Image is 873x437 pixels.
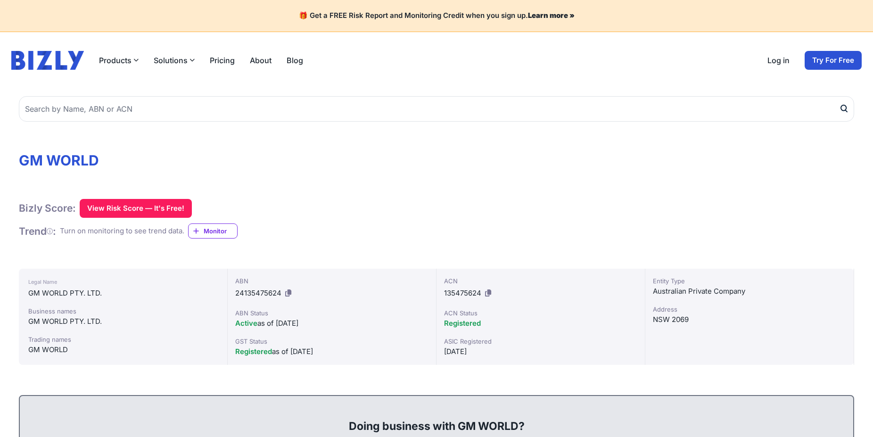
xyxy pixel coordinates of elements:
button: Products [99,55,139,66]
button: Solutions [154,55,195,66]
div: Legal Name [28,276,218,288]
div: Business names [28,306,218,316]
div: ABN [235,276,428,286]
span: Monitor [204,226,237,236]
div: Doing business with GM WORLD? [29,404,844,434]
input: Search by Name, ABN or ACN [19,96,854,122]
div: Australian Private Company [653,286,846,297]
a: Monitor [188,223,238,239]
div: Turn on monitoring to see trend data. [60,226,184,237]
div: ACN Status [444,308,637,318]
a: Learn more » [528,11,575,20]
a: About [250,55,272,66]
div: Trading names [28,335,218,344]
a: Pricing [210,55,235,66]
div: NSW 2069 [653,314,846,325]
div: ACN [444,276,637,286]
span: 135475624 [444,289,481,297]
h1: Trend : [19,225,56,238]
div: Entity Type [653,276,846,286]
div: [DATE] [444,346,637,357]
div: ABN Status [235,308,428,318]
div: Address [653,305,846,314]
a: Try For Free [805,51,862,70]
span: Registered [444,319,481,328]
div: as of [DATE] [235,346,428,357]
span: 24135475624 [235,289,281,297]
div: ASIC Registered [444,337,637,346]
span: Registered [235,347,272,356]
div: GM WORLD PTY. LTD. [28,288,218,299]
div: GST Status [235,337,428,346]
h1: Bizly Score: [19,202,76,214]
a: Blog [287,55,303,66]
a: Log in [767,55,790,66]
h4: 🎁 Get a FREE Risk Report and Monitoring Credit when you sign up. [11,11,862,20]
div: GM WORLD [28,344,218,355]
span: Active [235,319,257,328]
h1: GM WORLD [19,152,854,169]
button: View Risk Score — It's Free! [80,199,192,218]
div: GM WORLD PTY. LTD. [28,316,218,327]
div: as of [DATE] [235,318,428,329]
